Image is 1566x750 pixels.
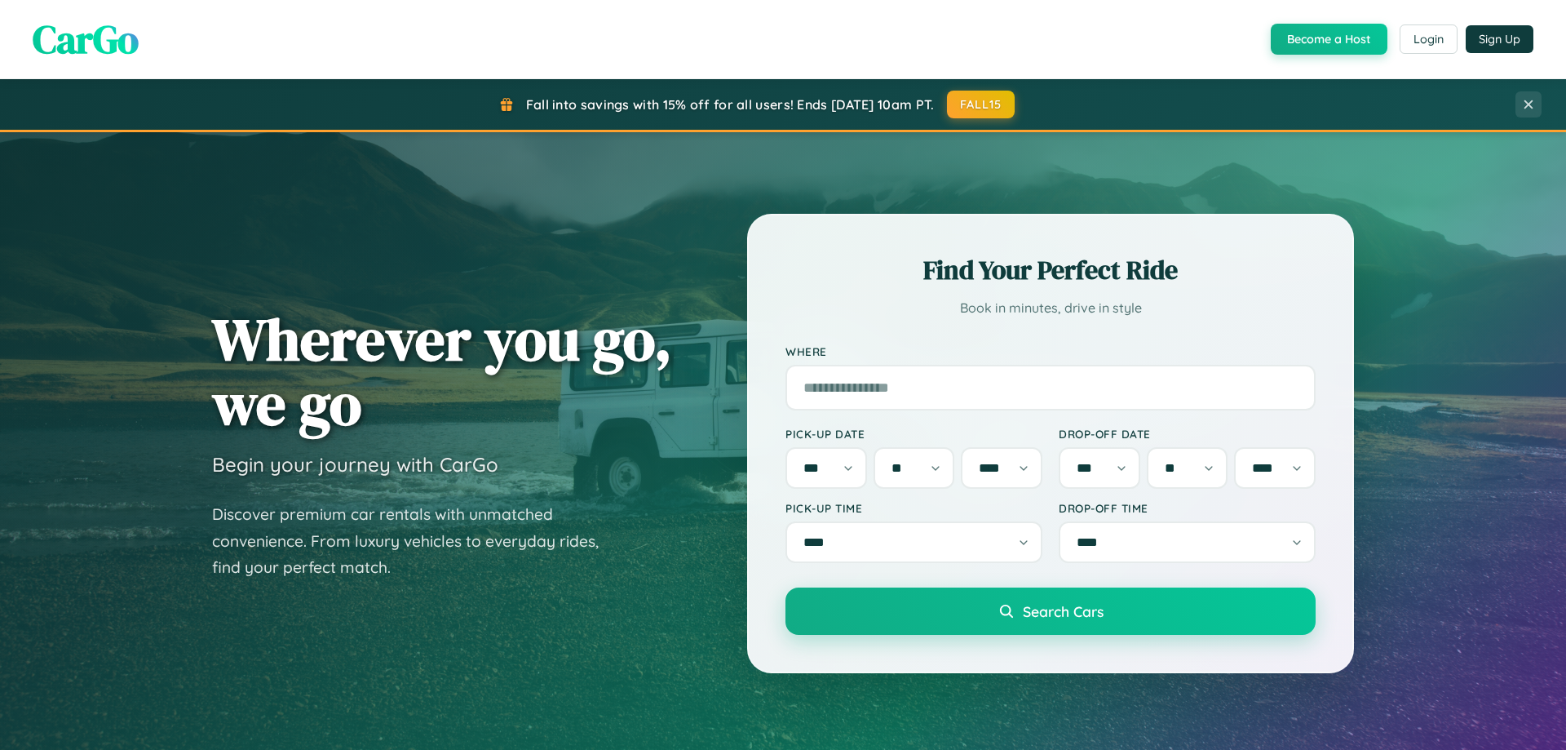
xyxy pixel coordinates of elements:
button: Become a Host [1271,24,1387,55]
span: Fall into savings with 15% off for all users! Ends [DATE] 10am PT. [526,96,935,113]
span: CarGo [33,12,139,66]
p: Discover premium car rentals with unmatched convenience. From luxury vehicles to everyday rides, ... [212,501,620,581]
button: FALL15 [947,91,1015,118]
button: Login [1400,24,1458,54]
p: Book in minutes, drive in style [785,296,1316,320]
label: Pick-up Date [785,427,1042,441]
label: Where [785,344,1316,358]
label: Pick-up Time [785,501,1042,515]
label: Drop-off Date [1059,427,1316,441]
button: Search Cars [785,588,1316,635]
h1: Wherever you go, we go [212,307,672,436]
button: Sign Up [1466,25,1533,53]
label: Drop-off Time [1059,501,1316,515]
span: Search Cars [1023,602,1104,620]
h3: Begin your journey with CarGo [212,452,498,477]
h2: Find Your Perfect Ride [785,252,1316,288]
